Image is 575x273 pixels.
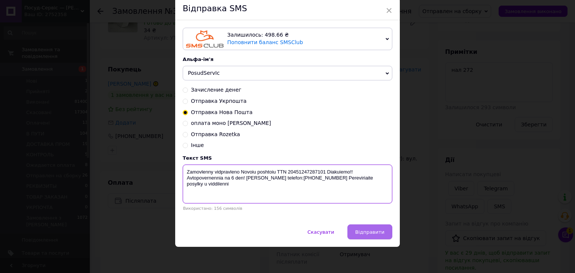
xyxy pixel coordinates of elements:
span: Скасувати [307,229,334,235]
span: Отправка Укрпошта [191,98,247,104]
span: Відправити [355,229,384,235]
textarea: Zamovlenny vidpravleno Novoiu poshtoiu TTN 20451247287101 Diakuiemo!! Avtopovernennia na 6 den! [... [183,165,392,203]
div: Використано: 156 символів [183,206,392,211]
button: Скасувати [299,224,342,239]
span: Зачисление денег [191,87,241,93]
div: Залишилось: 498.66 ₴ [227,31,383,39]
span: Альфа-ім'я [183,56,213,62]
button: Відправити [347,224,392,239]
span: Інше [191,142,204,148]
span: PosudServIc [188,70,220,76]
span: оплата моно [PERSON_NAME] [191,120,271,126]
span: × [386,4,392,17]
span: Отправка Rozetka [191,131,240,137]
span: Отправка Нова Пошта [191,109,253,115]
div: Текст SMS [183,155,392,161]
a: Поповнити баланс SMSClub [227,39,303,45]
